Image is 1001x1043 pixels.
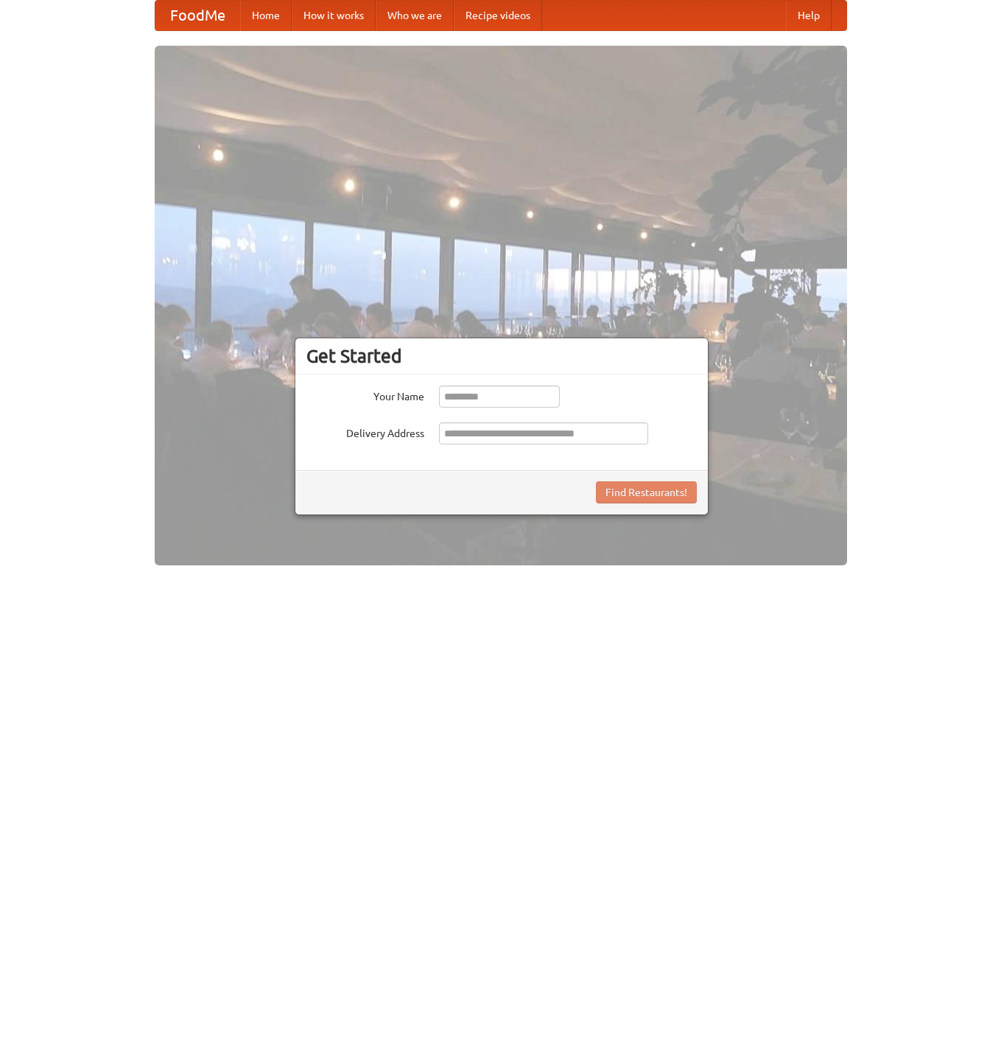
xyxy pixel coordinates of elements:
[596,481,697,503] button: Find Restaurants!
[454,1,542,30] a: Recipe videos
[155,1,240,30] a: FoodMe
[306,386,424,404] label: Your Name
[306,345,697,367] h3: Get Started
[786,1,832,30] a: Help
[306,422,424,441] label: Delivery Address
[376,1,454,30] a: Who we are
[292,1,376,30] a: How it works
[240,1,292,30] a: Home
